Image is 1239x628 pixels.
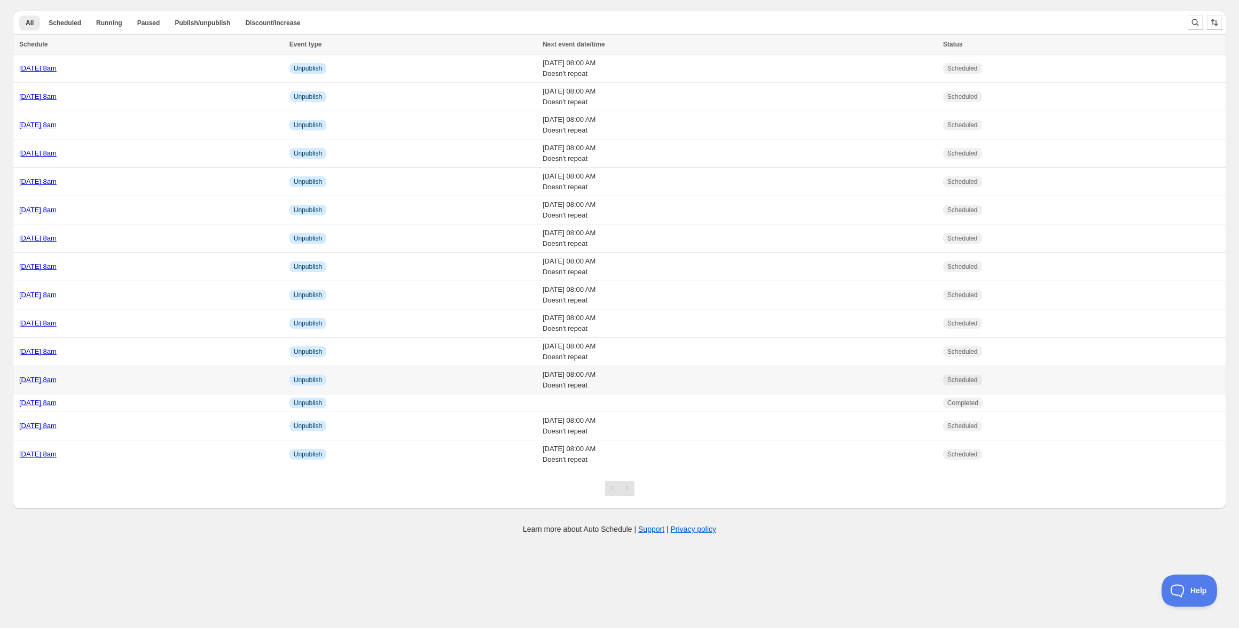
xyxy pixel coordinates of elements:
[294,376,322,384] span: Unpublish
[175,19,230,27] span: Publish/unpublish
[19,347,57,355] a: [DATE] 8am
[539,55,940,83] td: [DATE] 08:00 AM Doesn't repeat
[523,524,716,534] p: Learn more about Auto Schedule | |
[539,196,940,224] td: [DATE] 08:00 AM Doesn't repeat
[294,92,322,101] span: Unpublish
[605,481,634,496] nav: Pagination
[671,525,717,533] a: Privacy policy
[947,64,978,73] span: Scheduled
[947,450,978,459] span: Scheduled
[19,262,57,270] a: [DATE] 8am
[947,291,978,299] span: Scheduled
[19,376,57,384] a: [DATE] 8am
[1207,15,1222,30] button: Sort the results
[294,450,322,459] span: Unpublish
[539,253,940,281] td: [DATE] 08:00 AM Doesn't repeat
[26,19,34,27] span: All
[294,234,322,243] span: Unpublish
[539,440,940,469] td: [DATE] 08:00 AM Doesn't repeat
[294,262,322,271] span: Unpublish
[947,234,978,243] span: Scheduled
[19,450,57,458] a: [DATE] 8am
[539,111,940,139] td: [DATE] 08:00 AM Doesn't repeat
[947,177,978,186] span: Scheduled
[947,92,978,101] span: Scheduled
[49,19,81,27] span: Scheduled
[294,291,322,299] span: Unpublish
[947,319,978,328] span: Scheduled
[19,291,57,299] a: [DATE] 8am
[137,19,160,27] span: Paused
[539,224,940,253] td: [DATE] 08:00 AM Doesn't repeat
[539,281,940,309] td: [DATE] 08:00 AM Doesn't repeat
[294,149,322,158] span: Unpublish
[539,139,940,168] td: [DATE] 08:00 AM Doesn't repeat
[19,41,48,48] span: Schedule
[539,309,940,338] td: [DATE] 08:00 AM Doesn't repeat
[19,64,57,72] a: [DATE] 8am
[947,399,978,407] span: Completed
[19,149,57,157] a: [DATE] 8am
[19,234,57,242] a: [DATE] 8am
[947,376,978,384] span: Scheduled
[294,206,322,214] span: Unpublish
[543,41,605,48] span: Next event date/time
[294,399,322,407] span: Unpublish
[289,41,322,48] span: Event type
[947,149,978,158] span: Scheduled
[539,366,940,394] td: [DATE] 08:00 AM Doesn't repeat
[245,19,300,27] span: Discount/increase
[947,262,978,271] span: Scheduled
[539,412,940,440] td: [DATE] 08:00 AM Doesn't repeat
[294,422,322,430] span: Unpublish
[19,92,57,100] a: [DATE] 8am
[294,121,322,129] span: Unpublish
[1188,15,1203,30] button: Search and filter results
[19,319,57,327] a: [DATE] 8am
[947,422,978,430] span: Scheduled
[539,338,940,366] td: [DATE] 08:00 AM Doesn't repeat
[947,347,978,356] span: Scheduled
[294,347,322,356] span: Unpublish
[294,64,322,73] span: Unpublish
[539,168,940,196] td: [DATE] 08:00 AM Doesn't repeat
[19,121,57,129] a: [DATE] 8am
[19,206,57,214] a: [DATE] 8am
[943,41,963,48] span: Status
[96,19,122,27] span: Running
[19,399,57,407] a: [DATE] 8am
[1162,575,1218,607] iframe: Toggle Customer Support
[947,206,978,214] span: Scheduled
[294,319,322,328] span: Unpublish
[638,525,664,533] a: Support
[19,177,57,185] a: [DATE] 8am
[294,177,322,186] span: Unpublish
[539,83,940,111] td: [DATE] 08:00 AM Doesn't repeat
[19,422,57,430] a: [DATE] 8am
[947,121,978,129] span: Scheduled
